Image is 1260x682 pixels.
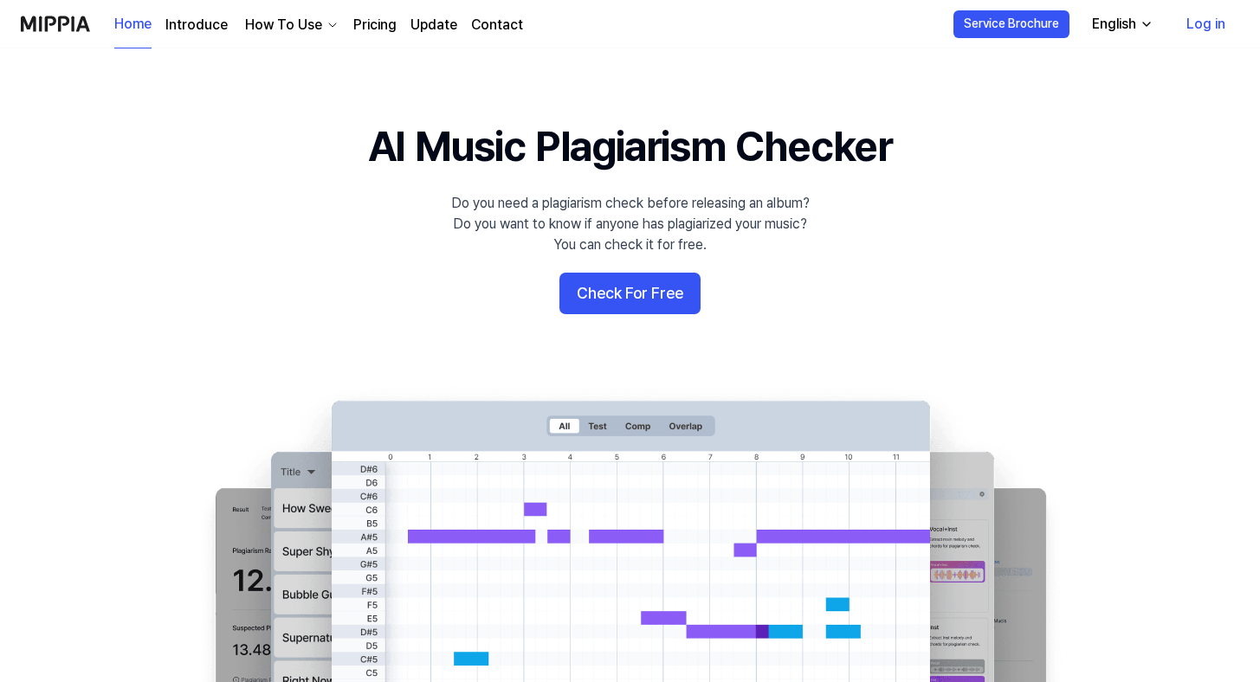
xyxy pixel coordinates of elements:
a: Update [410,15,457,35]
h1: AI Music Plagiarism Checker [368,118,892,176]
div: How To Use [242,15,326,35]
button: Service Brochure [953,10,1069,38]
div: Do you need a plagiarism check before releasing an album? Do you want to know if anyone has plagi... [451,193,810,255]
div: English [1089,14,1140,35]
a: Contact [471,15,523,35]
button: English [1078,7,1164,42]
button: How To Use [242,15,339,35]
button: Check For Free [559,273,701,314]
a: Introduce [165,15,228,35]
a: Home [114,1,152,48]
a: Pricing [353,15,397,35]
